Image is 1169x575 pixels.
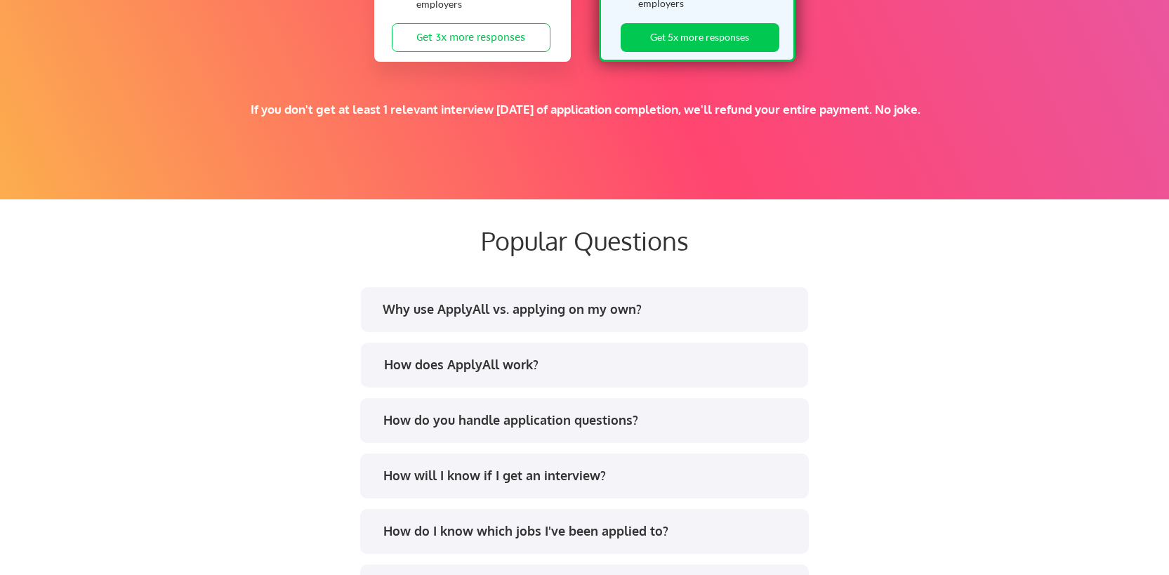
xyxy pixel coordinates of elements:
[383,522,795,540] div: How do I know which jobs I've been applied to?
[248,225,922,256] div: Popular Questions
[384,356,796,374] div: How does ApplyAll work?
[383,411,795,429] div: How do you handle application questions?
[383,300,795,318] div: Why use ApplyAll vs. applying on my own?
[621,23,779,52] button: Get 5x more responses
[392,23,550,52] button: Get 3x more responses
[244,102,926,117] div: If you don't get at least 1 relevant interview [DATE] of application completion, we'll refund you...
[383,467,795,484] div: How will I know if I get an interview?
